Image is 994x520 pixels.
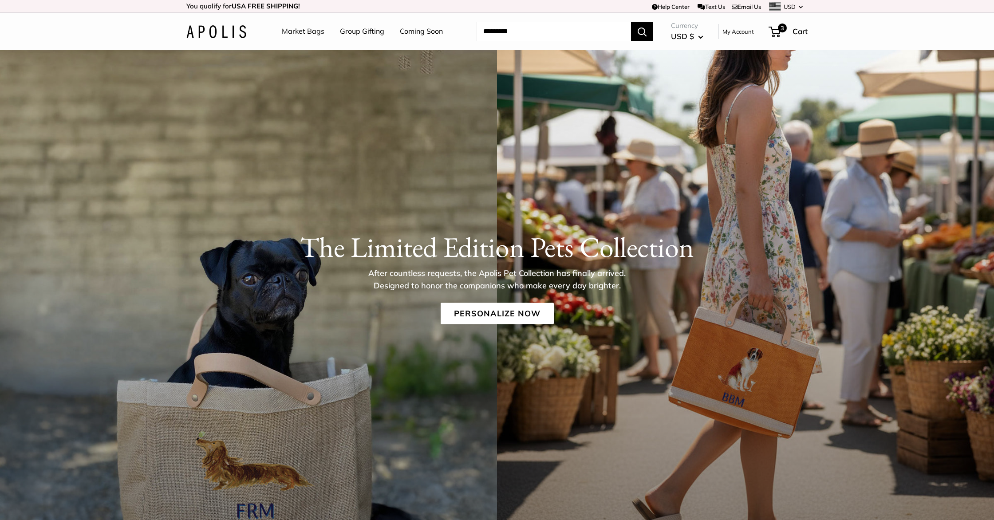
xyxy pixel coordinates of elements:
a: My Account [722,26,754,37]
a: Market Bags [282,25,324,38]
iframe: Sign Up via Text for Offers [7,486,95,513]
a: Email Us [732,3,761,10]
a: Personalize Now [441,303,554,324]
a: 3 Cart [769,24,808,39]
a: Group Gifting [340,25,384,38]
span: USD [784,3,796,10]
button: Search [631,22,653,41]
h1: The Limited Edition Pets Collection [186,230,808,264]
span: Currency [671,20,703,32]
img: Apolis [186,25,246,38]
a: Coming Soon [400,25,443,38]
a: Help Center [652,3,690,10]
span: USD $ [671,32,694,41]
input: Search... [476,22,631,41]
strong: USA FREE SHIPPING! [232,2,300,10]
span: Cart [793,27,808,36]
button: USD $ [671,29,703,43]
p: After countless requests, the Apolis Pet Collection has finally arrived. Designed to honor the co... [353,267,641,292]
a: Text Us [698,3,725,10]
span: 3 [778,24,787,32]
